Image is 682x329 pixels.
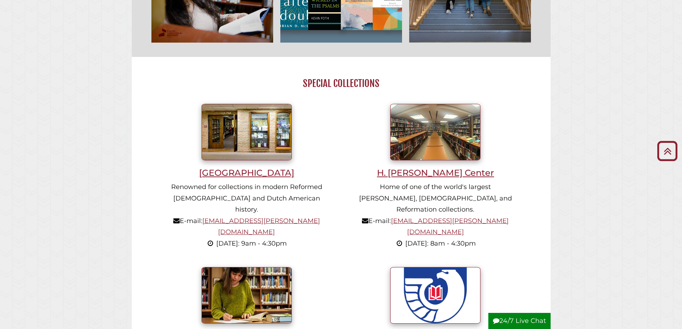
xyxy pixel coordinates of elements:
[405,240,476,247] span: [DATE]: 8am - 4:30pm
[391,217,509,236] a: [EMAIL_ADDRESS][PERSON_NAME][DOMAIN_NAME]
[390,104,480,160] img: Inside Meeter Center
[355,182,517,249] p: Home of one of the world's largest [PERSON_NAME], [DEMOGRAPHIC_DATA], and Reformation collections...
[166,168,328,178] h3: [GEOGRAPHIC_DATA]
[166,182,328,249] p: Renowned for collections in modern Reformed [DEMOGRAPHIC_DATA] and Dutch American history. E-mail:
[202,217,320,236] a: [EMAIL_ADDRESS][PERSON_NAME][DOMAIN_NAME]
[152,77,530,89] h2: Special Collections
[355,128,517,178] a: H. [PERSON_NAME] Center
[355,168,517,178] h3: H. [PERSON_NAME] Center
[390,267,480,324] img: U.S. Government Documents seal
[166,128,328,178] a: [GEOGRAPHIC_DATA]
[216,240,287,247] span: [DATE]: 9am - 4:30pm
[202,267,292,324] img: Student writing inside library
[202,104,292,160] img: Heritage Hall entrance
[654,145,680,157] a: Back to Top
